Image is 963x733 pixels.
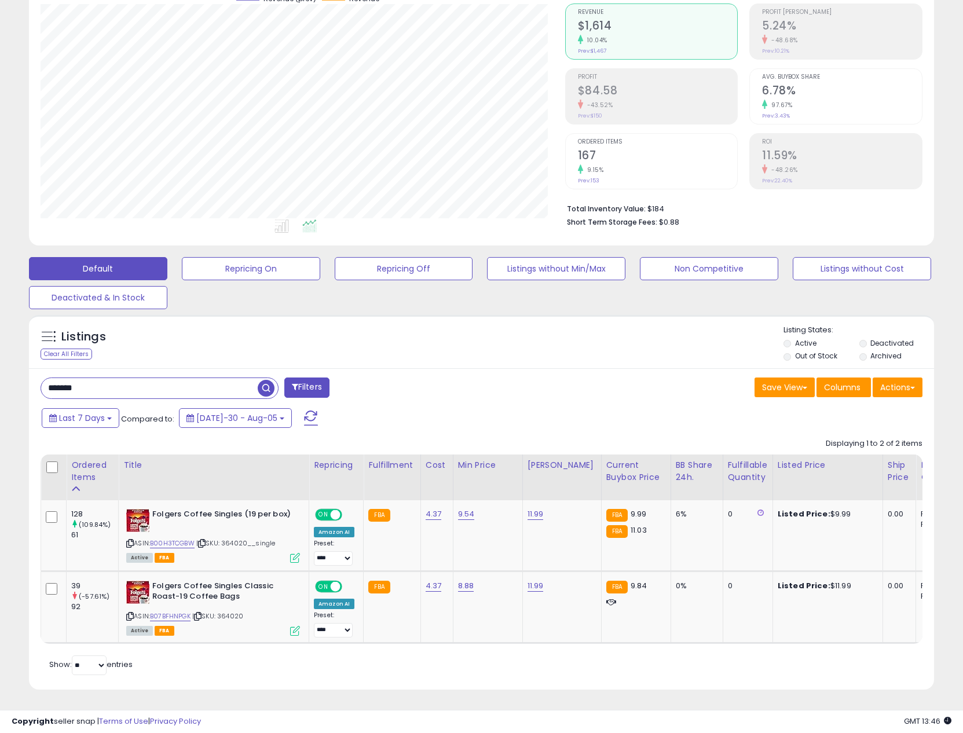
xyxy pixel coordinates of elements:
h2: 11.59% [762,149,922,164]
small: FBA [368,509,390,522]
div: 128 [71,509,118,519]
div: 0 [728,581,764,591]
a: B07BFHNPGK [150,611,191,621]
button: [DATE]-30 - Aug-05 [179,408,292,428]
li: $184 [567,201,914,215]
span: 9.99 [631,508,647,519]
span: Compared to: [121,413,174,424]
button: Deactivated & In Stock [29,286,167,309]
b: Short Term Storage Fees: [567,217,657,227]
div: FBA: 10 [921,581,959,591]
a: Privacy Policy [150,716,201,727]
div: 0.00 [888,581,907,591]
span: Profit [PERSON_NAME] [762,9,922,16]
h2: $84.58 [578,84,738,100]
label: Active [795,338,816,348]
a: Terms of Use [99,716,148,727]
span: Profit [578,74,738,80]
a: 8.88 [458,580,474,592]
b: Total Inventory Value: [567,204,646,214]
span: Avg. Buybox Share [762,74,922,80]
small: (109.84%) [79,520,111,529]
a: 4.37 [426,508,442,520]
div: 61 [71,530,118,540]
button: Repricing On [182,257,320,280]
b: Folgers Coffee Singles (19 per box) [152,509,293,523]
small: -48.68% [767,36,798,45]
div: $11.99 [778,581,874,591]
div: [PERSON_NAME] [528,459,596,471]
small: 97.67% [767,101,792,109]
div: ASIN: [126,581,300,635]
span: $0.88 [659,217,679,228]
div: 0% [676,581,714,591]
small: 10.04% [583,36,607,45]
small: Prev: 3.43% [762,112,790,119]
a: B00H3TCGBW [150,538,195,548]
div: Title [123,459,304,471]
label: Archived [870,351,902,361]
div: Clear All Filters [41,349,92,360]
span: ROI [762,139,922,145]
span: | SKU: 364020 [192,611,243,621]
h5: Listings [61,329,106,345]
button: Repricing Off [335,257,473,280]
a: 11.99 [528,580,544,592]
label: Out of Stock [795,351,837,361]
span: 2025-08-13 13:46 GMT [904,716,951,727]
div: 0.00 [888,509,907,519]
span: ON [316,581,331,591]
span: Revenue [578,9,738,16]
div: 92 [71,602,118,612]
h2: 5.24% [762,19,922,35]
button: Actions [873,378,922,397]
div: Fulfillment [368,459,415,471]
div: 6% [676,509,714,519]
small: Prev: 22.40% [762,177,792,184]
small: Prev: 10.21% [762,47,789,54]
small: (-57.61%) [79,592,109,601]
span: FBA [155,553,174,563]
div: Min Price [458,459,518,471]
div: Displaying 1 to 2 of 2 items [826,438,922,449]
div: Preset: [314,611,354,637]
div: FBA: 4 [921,509,959,519]
button: Filters [284,378,329,398]
button: Columns [816,378,871,397]
span: OFF [340,510,359,520]
span: All listings currently available for purchase on Amazon [126,626,153,636]
small: 9.15% [583,166,604,174]
div: Ship Price [888,459,911,483]
small: Prev: $150 [578,112,602,119]
span: | SKU: 364020__single [196,538,276,548]
div: Listed Price [778,459,878,471]
div: seller snap | | [12,716,201,727]
h2: 167 [578,149,738,164]
div: FBM: 3 [921,519,959,530]
b: Folgers Coffee Singles Classic Roast-19 Coffee Bags [152,581,293,605]
a: 11.99 [528,508,544,520]
small: FBA [606,509,628,522]
small: Prev: $1,467 [578,47,606,54]
div: Repricing [314,459,358,471]
p: Listing States: [783,325,934,336]
div: $9.99 [778,509,874,519]
div: Num of Comp. [921,459,963,483]
label: Deactivated [870,338,914,348]
span: ON [316,510,331,520]
div: Fulfillable Quantity [728,459,768,483]
div: Current Buybox Price [606,459,666,483]
small: FBA [606,581,628,593]
h2: $1,614 [578,19,738,35]
div: FBM: 5 [921,591,959,602]
span: All listings currently available for purchase on Amazon [126,553,153,563]
span: 11.03 [631,525,647,536]
strong: Copyright [12,716,54,727]
b: Listed Price: [778,508,830,519]
span: Show: entries [49,659,133,670]
small: FBA [606,525,628,538]
small: -43.52% [583,101,613,109]
span: [DATE]-30 - Aug-05 [196,412,277,424]
a: 9.54 [458,508,475,520]
button: Listings without Cost [793,257,931,280]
